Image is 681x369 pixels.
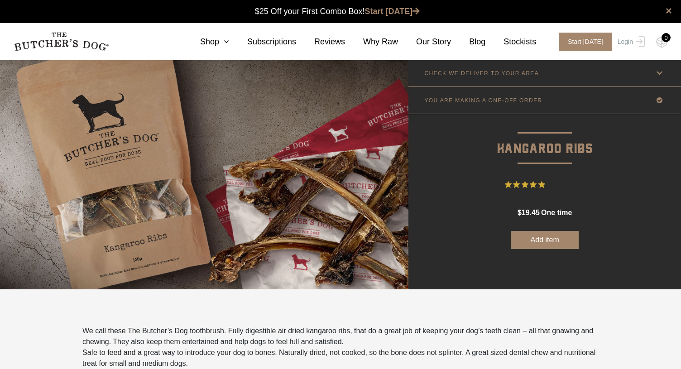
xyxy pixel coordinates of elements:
a: Stockists [485,36,536,48]
p: CHECK WE DELIVER TO YOUR AREA [424,70,539,77]
span: one time [541,209,572,216]
a: YOU ARE MAKING A ONE-OFF ORDER [408,87,681,114]
a: Our Story [398,36,451,48]
a: Reviews [296,36,345,48]
span: 19.45 [522,209,540,216]
a: Subscriptions [229,36,296,48]
a: Start [DATE] [550,33,615,51]
span: $ [518,209,522,216]
p: YOU ARE MAKING A ONE-OFF ORDER [424,97,542,104]
a: close [666,5,672,16]
button: Rated 4.9 out of 5 stars from 15 reviews. Jump to reviews. [505,178,585,192]
span: 15 Reviews [549,178,585,192]
a: Why Raw [345,36,398,48]
p: Kangaroo Ribs [408,114,681,160]
a: Login [615,33,645,51]
div: 0 [662,33,671,42]
span: Start [DATE] [559,33,612,51]
a: Blog [451,36,485,48]
p: Safe to feed and a great way to introduce your dog to bones. Naturally dried, not cooked, so the ... [82,347,599,369]
a: CHECK WE DELIVER TO YOUR AREA [408,60,681,86]
a: Start [DATE] [365,7,420,16]
p: We call these The Butcher’s Dog toothbrush. Fully digestible air dried kangaroo ribs, that do a g... [82,326,599,347]
img: TBD_Cart-Empty.png [656,36,667,48]
button: Add item [511,231,579,249]
a: Shop [182,36,229,48]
